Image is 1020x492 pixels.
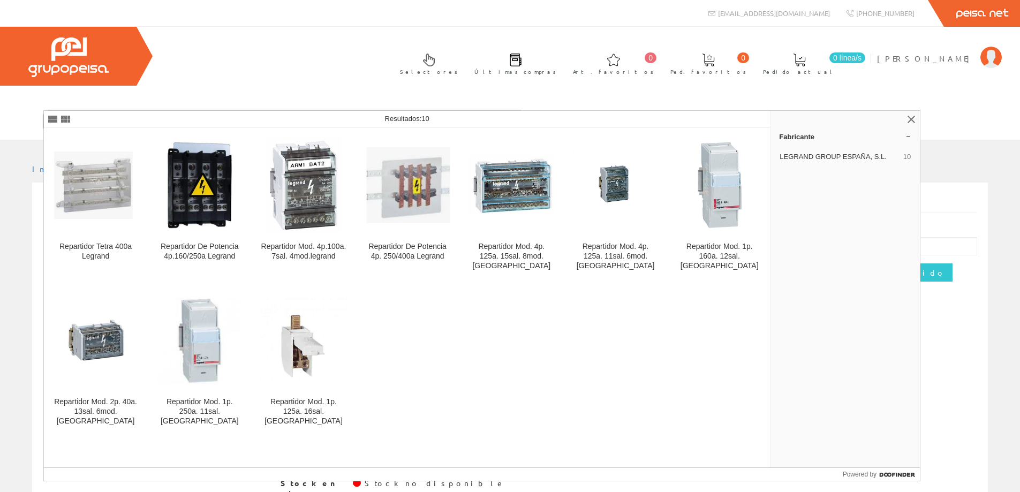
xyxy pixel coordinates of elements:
[763,66,836,77] span: Pedido actual
[52,242,139,261] div: Repartidor Tetra 400a Legrand
[52,298,139,384] img: Repartidor Mod. 2p. 40a. 13sal. 6mod. Legrand
[44,284,147,438] a: Repartidor Mod. 2p. 40a. 13sal. 6mod. Legrand Repartidor Mod. 2p. 40a. 13sal. 6mod. [GEOGRAPHIC_D...
[877,53,975,64] span: [PERSON_NAME]
[829,52,865,63] span: 0 línea/s
[156,142,243,228] img: Repartidor De Potencia 4p.160/250a Legrand
[460,128,563,283] a: Repartidor Mod. 4p. 125a. 15sal. 8mod. Legrand Repartidor Mod. 4p. 125a. 15sal. 8mod. [GEOGRAPHIC...
[737,52,749,63] span: 0
[156,242,243,261] div: Repartidor De Potencia 4p.160/250a Legrand
[52,152,139,219] img: Repartidor Tetra 400a Legrand
[365,478,505,489] div: Stock no disponible
[564,128,667,283] a: Repartidor Mod. 4p. 125a. 11sal. 6mod. Legrand Repartidor Mod. 4p. 125a. 11sal. 6mod. [GEOGRAPHIC...
[252,284,355,438] a: Repartidor Mod. 1p. 125a. 16sal. Legrand Repartidor Mod. 1p. 125a. 16sal. [GEOGRAPHIC_DATA]
[389,44,463,81] a: Selectores
[469,155,555,216] img: Repartidor Mod. 4p. 125a. 15sal. 8mod. Legrand
[718,9,830,18] span: [EMAIL_ADDRESS][DOMAIN_NAME]
[148,128,251,283] a: Repartidor De Potencia 4p.160/250a Legrand Repartidor De Potencia 4p.160/250a Legrand
[32,164,78,173] a: Inicio
[44,128,147,283] a: Repartidor Tetra 400a Legrand Repartidor Tetra 400a Legrand
[780,152,899,162] span: LEGRAND GROUP ESPAÑA, S.L.
[365,242,451,261] div: Repartidor De Potencia 4p. 250/400a Legrand
[260,294,346,387] img: Repartidor Mod. 1p. 125a. 16sal. Legrand
[670,66,746,77] span: Ped. favoritos
[645,52,656,63] span: 0
[572,147,659,224] img: Repartidor Mod. 4p. 125a. 11sal. 6mod. Legrand
[28,37,109,77] img: Grupo Peisa
[52,397,139,426] div: Repartidor Mod. 2p. 40a. 13sal. 6mod. [GEOGRAPHIC_DATA]
[156,397,243,426] div: Repartidor Mod. 1p. 250a. 11sal. [GEOGRAPHIC_DATA]
[692,137,747,233] img: Repartidor Mod. 1p. 160a. 12sal. Legrand
[260,397,346,426] div: Repartidor Mod. 1p. 125a. 16sal. [GEOGRAPHIC_DATA]
[365,147,451,223] img: Repartidor De Potencia 4p. 250/400a Legrand
[877,44,1002,55] a: [PERSON_NAME]
[252,128,355,283] a: Repartidor Mod. 4p.100a. 7sal. 4mod.legrand Repartidor Mod. 4p.100a. 7sal. 4mod.legrand
[573,66,654,77] span: Art. favoritos
[474,66,556,77] span: Últimas compras
[676,242,762,271] div: Repartidor Mod. 1p. 160a. 12sal. [GEOGRAPHIC_DATA]
[400,66,458,77] span: Selectores
[156,298,243,384] img: Repartidor Mod. 1p. 250a. 11sal. Legrand
[356,128,459,283] a: Repartidor De Potencia 4p. 250/400a Legrand Repartidor De Potencia 4p. 250/400a Legrand
[385,115,429,123] span: Resultados:
[266,137,342,233] img: Repartidor Mod. 4p.100a. 7sal. 4mod.legrand
[668,128,771,283] a: Repartidor Mod. 1p. 160a. 12sal. Legrand Repartidor Mod. 1p. 160a. 12sal. [GEOGRAPHIC_DATA]
[770,128,920,145] a: Fabricante
[903,152,911,162] span: 10
[572,242,659,271] div: Repartidor Mod. 4p. 125a. 11sal. 6mod. [GEOGRAPHIC_DATA]
[260,242,346,261] div: Repartidor Mod. 4p.100a. 7sal. 4mod.legrand
[148,284,251,438] a: Repartidor Mod. 1p. 250a. 11sal. Legrand Repartidor Mod. 1p. 250a. 11sal. [GEOGRAPHIC_DATA]
[843,470,877,479] span: Powered by
[421,115,429,123] span: 10
[856,9,915,18] span: [PHONE_NUMBER]
[464,44,562,81] a: Últimas compras
[469,242,555,271] div: Repartidor Mod. 4p. 125a. 15sal. 8mod. [GEOGRAPHIC_DATA]
[843,468,920,481] a: Powered by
